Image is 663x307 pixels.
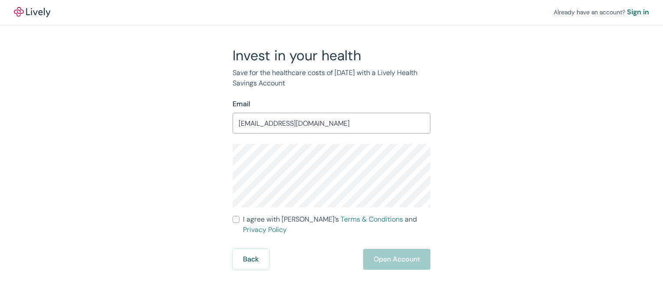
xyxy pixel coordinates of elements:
label: Email [233,99,250,109]
img: Lively [14,7,50,17]
span: I agree with [PERSON_NAME]’s and [243,214,430,235]
a: Sign in [627,7,649,17]
p: Save for the healthcare costs of [DATE] with a Lively Health Savings Account [233,68,430,88]
button: Back [233,249,269,270]
a: Privacy Policy [243,225,287,234]
a: LivelyLively [14,7,50,17]
a: Terms & Conditions [341,215,403,224]
h2: Invest in your health [233,47,430,64]
div: Already have an account? [554,7,649,17]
